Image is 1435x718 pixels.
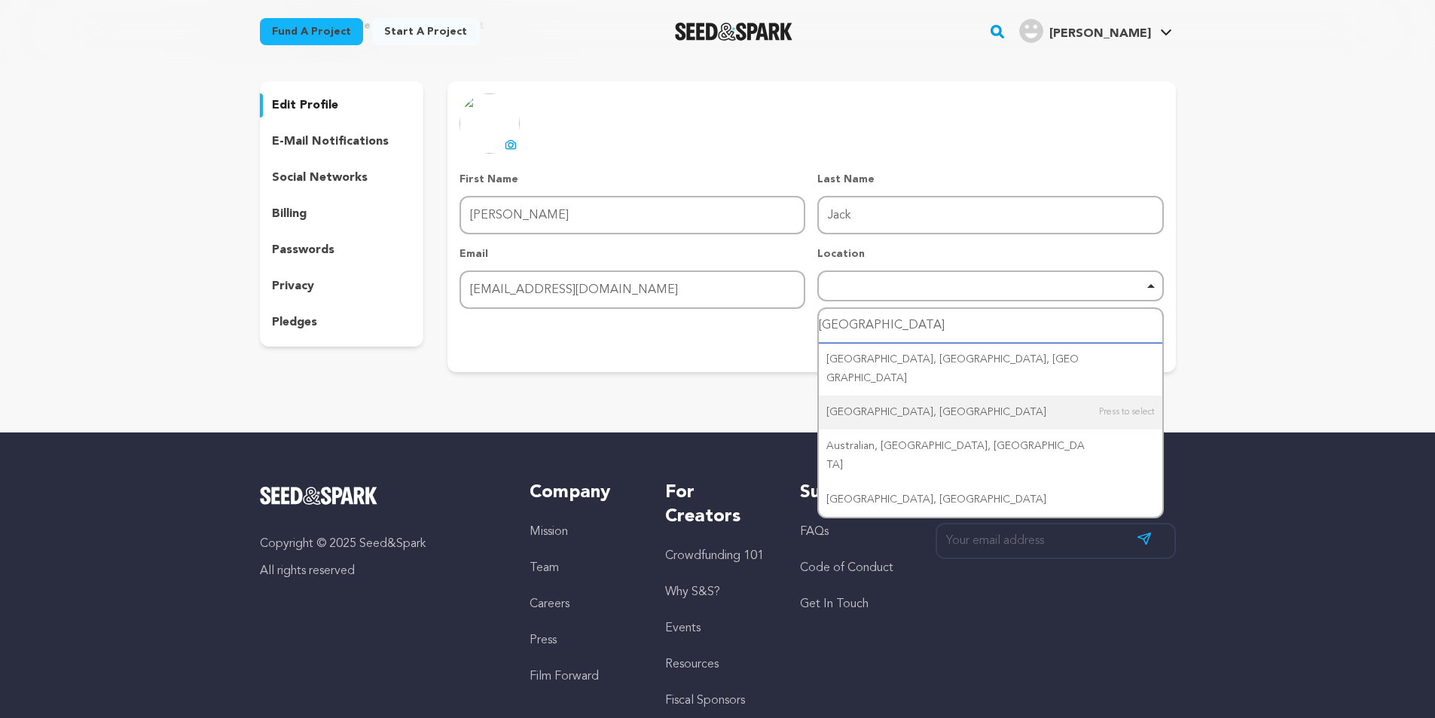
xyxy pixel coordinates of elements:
a: Mission [530,526,568,538]
button: privacy [260,274,424,298]
a: Fiscal Sponsors [665,695,745,707]
button: billing [260,202,424,226]
a: Code of Conduct [800,562,893,574]
p: billing [272,205,307,223]
input: Email [460,270,805,309]
p: e-mail notifications [272,133,389,151]
a: Team [530,562,559,574]
div: [GEOGRAPHIC_DATA], [GEOGRAPHIC_DATA], [GEOGRAPHIC_DATA] [819,343,1162,396]
input: Your email address [936,523,1176,560]
img: Seed&Spark Logo Dark Mode [675,23,793,41]
a: Why S&S? [665,586,720,598]
img: user.png [1019,19,1043,43]
p: passwords [272,241,334,259]
a: Seed&Spark Homepage [675,23,793,41]
h5: Support [800,481,905,505]
a: Start a project [372,18,479,45]
button: pledges [260,310,424,335]
p: Email [460,246,805,261]
h5: For Creators [665,481,770,529]
a: Resources [665,658,719,671]
a: Film Forward [530,671,599,683]
a: Seed&Spark Homepage [260,487,500,505]
div: davies J.'s Profile [1019,19,1151,43]
a: Get In Touch [800,598,869,610]
p: First Name [460,172,805,187]
button: edit profile [260,93,424,118]
input: First Name [460,196,805,234]
a: Events [665,622,701,634]
p: Last Name [817,172,1163,187]
div: [GEOGRAPHIC_DATA], [GEOGRAPHIC_DATA] [819,396,1162,429]
img: Seed&Spark Logo [260,487,378,505]
a: Careers [530,598,569,610]
p: Copyright © 2025 Seed&Spark [260,535,500,553]
span: [PERSON_NAME] [1049,28,1151,40]
p: social networks [272,169,368,187]
a: Press [530,634,557,646]
div: Australian, [GEOGRAPHIC_DATA], [GEOGRAPHIC_DATA] [819,429,1162,482]
span: davies J.'s Profile [1016,16,1175,47]
p: All rights reserved [260,562,500,580]
div: [GEOGRAPHIC_DATA], [GEOGRAPHIC_DATA] [819,483,1162,517]
button: passwords [260,238,424,262]
a: FAQs [800,526,829,538]
input: Start typing... [819,309,1162,343]
p: privacy [272,277,314,295]
p: pledges [272,313,317,332]
p: Location [817,246,1163,261]
button: e-mail notifications [260,130,424,154]
button: social networks [260,166,424,190]
a: Crowdfunding 101 [665,550,764,562]
a: Fund a project [260,18,363,45]
input: Last Name [817,196,1163,234]
h5: Company [530,481,634,505]
p: edit profile [272,96,338,115]
a: davies J.'s Profile [1016,16,1175,43]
